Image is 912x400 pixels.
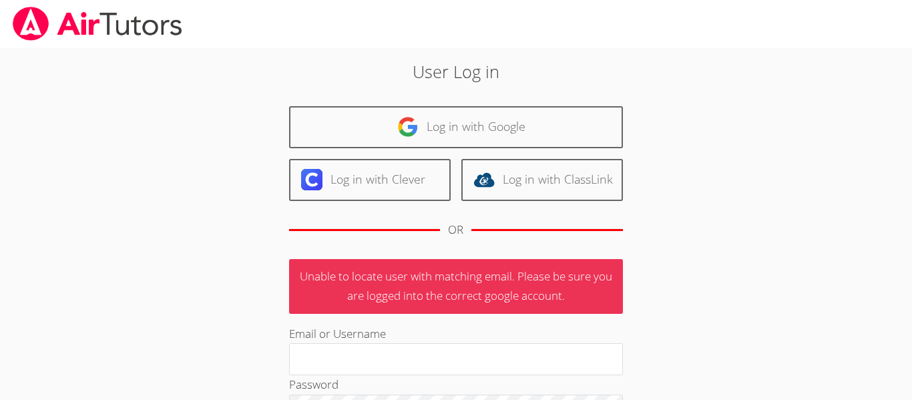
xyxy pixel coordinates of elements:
img: classlink-logo-d6bb404cc1216ec64c9a2012d9dc4662098be43eaf13dc465df04b49fa7ab582.svg [473,169,495,190]
a: Log in with Google [289,106,623,148]
h2: User Log in [210,59,702,84]
img: clever-logo-6eab21bc6e7a338710f1a6ff85c0baf02591cd810cc4098c63d3a4b26e2feb20.svg [301,169,322,190]
label: Password [289,377,338,392]
div: OR [448,220,463,240]
p: Unable to locate user with matching email. Please be sure you are logged into the correct google ... [289,259,623,314]
label: Email or Username [289,326,386,341]
a: Log in with Clever [289,159,451,201]
img: google-logo-50288ca7cdecda66e5e0955fdab243c47b7ad437acaf1139b6f446037453330a.svg [397,116,419,138]
img: airtutors_banner-c4298cdbf04f3fff15de1276eac7730deb9818008684d7c2e4769d2f7ddbe033.png [11,7,184,41]
a: Log in with ClassLink [461,159,623,201]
